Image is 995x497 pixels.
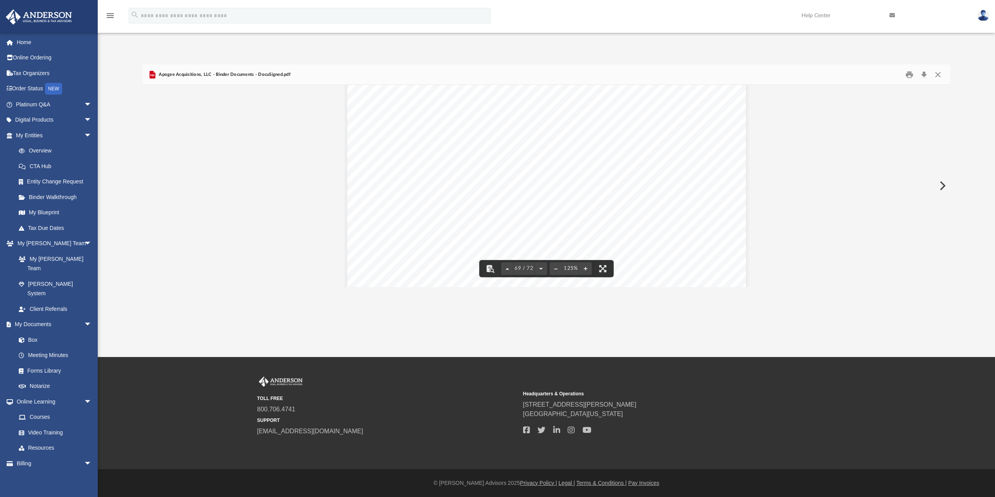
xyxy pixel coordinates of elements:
button: Toggle findbar [481,260,498,277]
button: Zoom out [550,260,562,277]
span: This section holds a copy of IRS Form SS [394,125,523,133]
small: Headquarters & Operations [523,390,783,397]
a: Entity Change Request [11,174,104,190]
span: Apogee Acquisitions, LLC - Binder Documents - DocuSigned.pdf [157,71,290,78]
a: My Blueprint [11,205,100,221]
a: My [PERSON_NAME] Team [11,251,96,276]
span: was received at our office. If you receive the EIN letter from the IRS directly, please place it in [394,156,699,164]
div: Document Viewer [143,85,950,287]
span: this section. [394,165,432,173]
a: [GEOGRAPHIC_DATA][US_STATE] [523,411,623,417]
a: Pay Invoices [628,480,659,486]
span: - [404,111,407,120]
button: Download [917,68,931,81]
a: Online Ordering [5,50,104,66]
a: My Documentsarrow_drop_down [5,317,100,332]
span: arrow_drop_down [84,112,100,128]
span: Your initial EIN assignment will be located here, as well as the official EIN assignment letter i... [394,147,699,155]
a: Billingarrow_drop_down [5,456,104,471]
span: for your LLC. [394,134,438,142]
span: 69 / 72 [513,266,535,271]
button: Next File [933,175,950,197]
a: Box [11,332,96,348]
span: arrow_drop_down [84,317,100,333]
span: 4 Form and EIN Letter [407,111,498,120]
a: Digital Productsarrow_drop_down [5,112,104,128]
a: [STREET_ADDRESS][PERSON_NAME] [523,401,636,408]
button: Zoom in [579,260,592,277]
span: arrow_drop_down [84,127,100,144]
span: arrow_drop_down [84,97,100,113]
i: menu [106,11,115,20]
span: arrow_drop_down [84,394,100,410]
a: Home [5,34,104,50]
small: SUPPORT [257,417,518,424]
button: Enter fullscreen [594,260,611,277]
button: 69 / 72 [513,260,535,277]
span: arrow_drop_down [84,456,100,472]
a: Notarize [11,379,100,394]
div: © [PERSON_NAME] Advisors 2025 [98,479,995,487]
a: CTA Hub [11,158,104,174]
small: TOLL FREE [257,395,518,402]
a: Meeting Minutes [11,348,100,363]
a: Video Training [11,425,96,440]
a: Platinum Q&Aarrow_drop_down [5,97,104,112]
div: Preview [143,65,950,287]
a: 800.706.4741 [257,406,296,413]
a: Courses [11,409,100,425]
span: 4, used for the application of a tax identification number [525,125,699,133]
a: [PERSON_NAME] System [11,276,100,301]
a: Overview [11,143,104,159]
a: Binder Walkthrough [11,189,104,205]
a: Resources [11,440,100,456]
a: Privacy Policy | [520,480,557,486]
span: arrow_drop_down [84,236,100,252]
a: Tax Organizers [5,65,104,81]
a: Online Learningarrow_drop_down [5,394,100,409]
img: Anderson Advisors Platinum Portal [4,9,74,25]
a: Client Referrals [11,301,100,317]
button: Print [902,68,917,81]
button: Close [931,68,945,81]
div: NEW [45,83,62,95]
a: Tax Due Dates [11,220,104,236]
a: My [PERSON_NAME] Teamarrow_drop_down [5,236,100,251]
span: State/Tax Filings [626,86,699,95]
i: search [131,11,139,19]
img: Anderson Advisors Platinum Portal [257,377,304,387]
a: Terms & Conditions | [576,480,627,486]
a: Legal | [559,480,575,486]
img: User Pic [977,10,989,21]
span: - [523,125,526,133]
a: Order StatusNEW [5,81,104,97]
div: File preview [143,85,950,287]
a: Forms Library [11,363,96,379]
button: Previous page [501,260,513,277]
span: SS [394,111,404,120]
a: [EMAIL_ADDRESS][DOMAIN_NAME] [257,428,363,434]
a: menu [106,15,115,20]
a: My Entitiesarrow_drop_down [5,127,104,143]
div: Current zoom level [562,266,579,271]
button: Next page [535,260,547,277]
